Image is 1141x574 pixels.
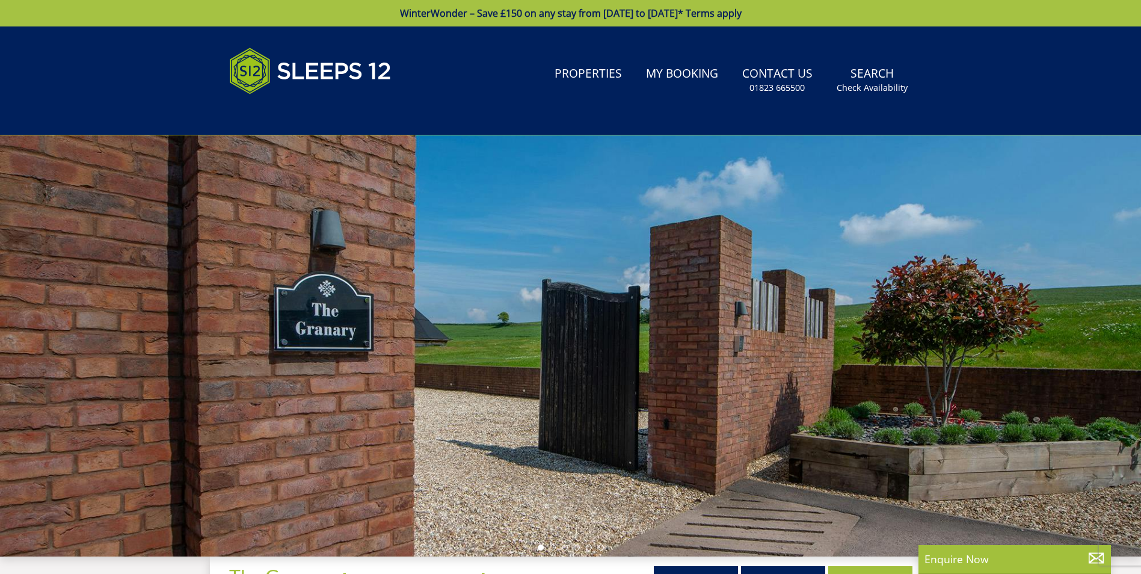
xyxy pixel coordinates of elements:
a: My Booking [641,61,723,88]
small: 01823 665500 [749,82,805,94]
p: Enquire Now [924,551,1105,567]
img: Sleeps 12 [229,41,392,101]
a: Properties [550,61,627,88]
a: SearchCheck Availability [832,61,912,100]
a: Contact Us01823 665500 [737,61,817,100]
iframe: Customer reviews powered by Trustpilot [223,108,349,119]
small: Check Availability [837,82,908,94]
